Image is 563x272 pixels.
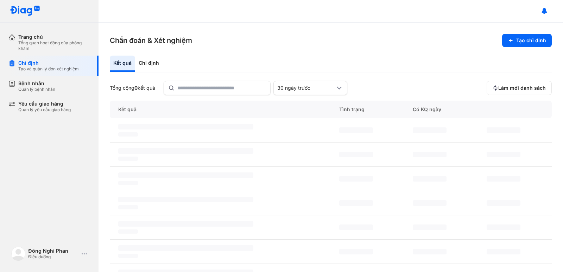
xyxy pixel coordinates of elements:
[118,181,138,185] span: ‌
[339,176,373,182] span: ‌
[487,200,520,206] span: ‌
[118,132,138,137] span: ‌
[487,127,520,133] span: ‌
[110,36,192,45] h3: Chẩn đoán & Xét nghiệm
[110,101,331,118] div: Kết quả
[487,249,520,254] span: ‌
[413,224,447,230] span: ‌
[339,200,373,206] span: ‌
[277,85,335,91] div: 30 ngày trước
[487,224,520,230] span: ‌
[498,85,546,91] span: Làm mới danh sách
[10,6,40,17] img: logo
[18,107,71,113] div: Quản lý yêu cầu giao hàng
[18,40,90,51] div: Tổng quan hoạt động của phòng khám
[118,197,253,202] span: ‌
[413,127,447,133] span: ‌
[502,34,552,47] button: Tạo chỉ định
[118,229,138,234] span: ‌
[118,245,253,251] span: ‌
[487,81,552,95] button: Làm mới danh sách
[135,56,163,72] div: Chỉ định
[18,66,79,72] div: Tạo và quản lý đơn xét nghiệm
[118,254,138,258] span: ‌
[110,85,155,91] div: Tổng cộng kết quả
[118,205,138,209] span: ‌
[18,80,55,87] div: Bệnh nhân
[487,152,520,157] span: ‌
[11,247,25,261] img: logo
[18,60,79,66] div: Chỉ định
[339,224,373,230] span: ‌
[28,248,79,254] div: Đông Nghi Phan
[339,127,373,133] span: ‌
[118,221,253,227] span: ‌
[118,157,138,161] span: ‌
[18,34,90,40] div: Trang chủ
[18,101,71,107] div: Yêu cầu giao hàng
[404,101,478,118] div: Có KQ ngày
[118,124,253,129] span: ‌
[110,56,135,72] div: Kết quả
[339,249,373,254] span: ‌
[339,152,373,157] span: ‌
[331,101,404,118] div: Tình trạng
[28,254,79,260] div: Điều dưỡng
[18,87,55,92] div: Quản lý bệnh nhân
[413,176,447,182] span: ‌
[118,148,253,154] span: ‌
[487,176,520,182] span: ‌
[413,152,447,157] span: ‌
[413,200,447,206] span: ‌
[413,249,447,254] span: ‌
[118,172,253,178] span: ‌
[134,85,138,91] span: 0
